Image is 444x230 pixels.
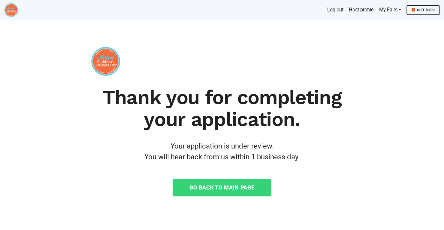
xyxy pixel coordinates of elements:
[91,87,353,130] h1: Thank you for completing your application.
[324,4,346,16] button: Log out
[376,4,403,16] a: My Fairs
[406,5,439,15] a: 🎁 Gift $100
[5,3,18,17] img: logo-09e7f61fd0461591446672a45e28a4aa4e3f772ea81a4ddf9c7371a8bcc222a1.png
[346,4,376,16] a: Host profile
[91,47,120,76] img: logo-09e7f61fd0461591446672a45e28a4aa4e3f772ea81a4ddf9c7371a8bcc222a1.png
[91,141,353,163] p: Your application is under review. You will hear back from us within 1 business day.
[173,179,271,196] a: Go Back to Main Page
